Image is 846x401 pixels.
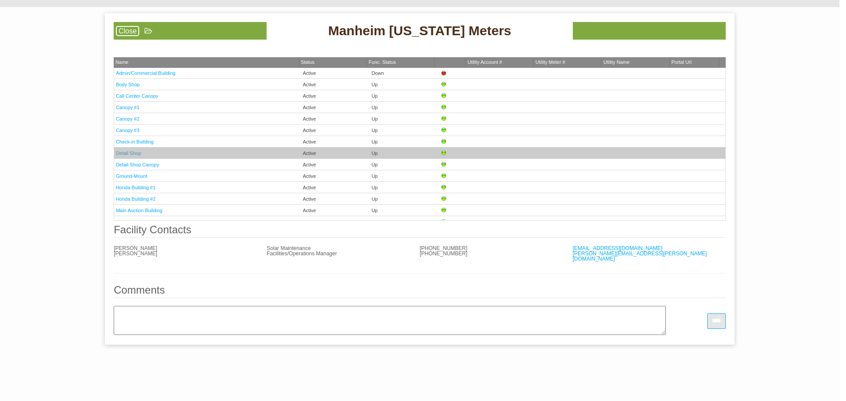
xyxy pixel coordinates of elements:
[301,193,370,205] td: Active
[440,150,447,157] img: Up
[301,170,370,182] td: Active
[116,105,139,110] a: Canopy #1
[440,207,447,214] img: Up
[116,219,198,224] a: Manheim [US_STATE] Honda Canopy
[440,104,447,111] img: Up
[420,245,468,251] span: [PHONE_NUMBER]
[601,57,669,68] th: Utility Name
[435,57,466,68] th: &nbsp;
[370,216,438,228] td: Up
[301,79,370,90] td: Active
[440,70,447,77] img: Down
[370,113,438,125] td: Up
[672,59,692,65] span: Portal Url
[301,102,370,113] td: Active
[301,182,370,193] td: Active
[267,245,311,251] span: Solar Maintenance
[370,193,438,205] td: Up
[440,92,447,99] img: Up
[369,59,396,65] span: Func. Status
[370,182,438,193] td: Up
[370,102,438,113] td: Up
[370,170,438,182] td: Up
[535,59,565,65] span: Utility Meter #
[116,151,141,156] a: Detail Shop
[440,138,447,145] img: Up
[670,57,719,68] th: Portal Url
[267,250,337,257] span: Facilities/Operations Manager
[299,57,367,68] th: Status
[301,205,370,216] td: Active
[370,147,438,159] td: Up
[440,127,447,134] img: Up
[440,115,447,122] img: Up
[116,208,162,213] a: Main Auction Building
[116,128,139,133] a: Canopy #3
[301,216,370,228] td: Active
[301,90,370,102] td: Active
[301,113,370,125] td: Active
[370,159,438,170] td: Up
[370,90,438,102] td: Up
[114,285,726,298] legend: Comments
[114,224,726,238] legend: Facility Contacts
[440,218,447,225] img: Up
[370,136,438,147] td: Up
[370,79,438,90] td: Up
[534,57,601,68] th: Utility Meter #
[114,57,299,68] th: Name
[440,184,447,191] img: Up
[370,205,438,216] td: Up
[370,68,438,79] td: Down
[114,245,157,251] span: [PERSON_NAME]
[115,59,128,65] span: Name
[116,173,147,179] a: Ground-Mount
[440,161,447,168] img: Up
[420,250,468,257] span: [PHONE_NUMBER]
[468,59,502,65] span: Utility Account #
[328,22,512,40] span: Manheim [US_STATE] Meters
[116,116,139,121] a: Canopy #2
[440,81,447,88] img: Up
[367,57,435,68] th: Func. Status
[440,173,447,180] img: Up
[573,245,662,251] a: [EMAIL_ADDRESS][DOMAIN_NAME]
[116,139,154,144] a: Check-in Building
[573,250,707,262] a: [PERSON_NAME][EMAIL_ADDRESS][PERSON_NAME][DOMAIN_NAME]
[116,185,156,190] a: Honda Building #1
[301,68,370,79] td: Active
[116,26,139,36] a: Close
[116,82,140,87] a: Body Shop
[440,195,447,202] img: Up
[301,59,315,65] span: Status
[370,125,438,136] td: Up
[301,159,370,170] td: Active
[116,196,156,202] a: Honda Building #2
[114,250,157,257] span: [PERSON_NAME]
[603,59,629,65] span: Utility Name
[116,70,175,76] a: Admin/Commercial Building
[466,57,534,68] th: Utility Account #
[301,136,370,147] td: Active
[116,93,158,99] a: Call Center Canopy
[116,162,159,167] a: Detail Shop Canopy
[301,125,370,136] td: Active
[301,147,370,159] td: Active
